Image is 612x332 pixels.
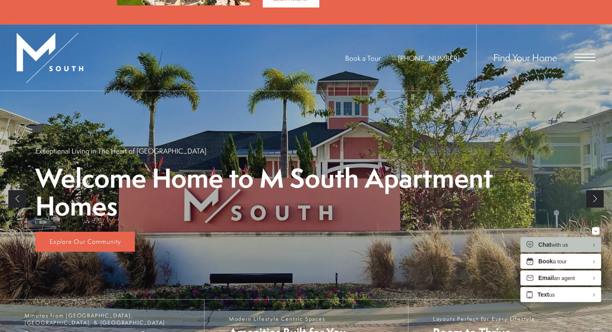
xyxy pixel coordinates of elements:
a: Explore Our Community [35,232,135,252]
p: Exceptional Living in The Heart of [GEOGRAPHIC_DATA] [35,146,206,156]
span: Modern Lifestyle Centric Spaces [229,315,346,322]
a: Call Us at 813-570-8014 [398,53,460,63]
span: Explore Our Community [50,237,121,246]
a: Book a Tour [345,53,381,63]
a: Next [586,190,604,208]
span: [PHONE_NUMBER] [398,53,460,63]
button: Open Menu [575,54,595,61]
p: Welcome Home to M South Apartment Homes [35,164,577,221]
span: Minutes from [GEOGRAPHIC_DATA], [GEOGRAPHIC_DATA], & [GEOGRAPHIC_DATA] [25,312,196,326]
span: Layouts Perfect For Every Lifestyle [433,315,535,322]
a: Find Your Home [493,51,557,64]
a: Previous [8,190,26,208]
img: MSouth [17,33,83,83]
